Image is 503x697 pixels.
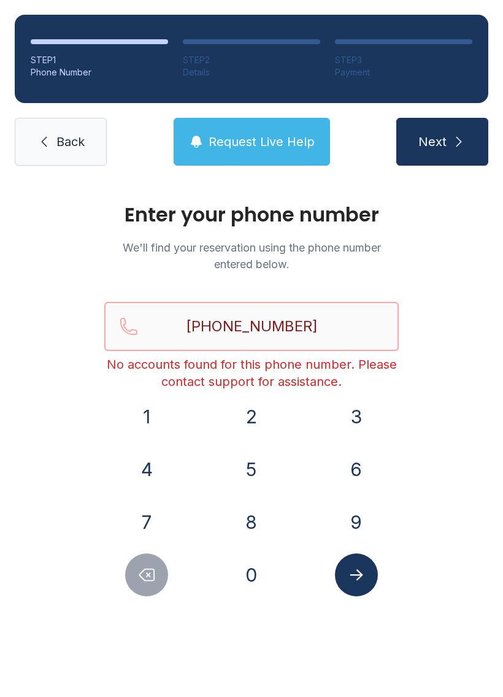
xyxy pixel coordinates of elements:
div: STEP 3 [335,54,472,66]
span: Next [418,133,447,150]
div: Payment [335,66,472,79]
button: 3 [335,395,378,438]
div: Phone Number [31,66,168,79]
button: 9 [335,501,378,544]
button: 1 [125,395,168,438]
button: 6 [335,448,378,491]
button: Delete number [125,553,168,596]
button: Submit lookup form [335,553,378,596]
span: Request Live Help [209,133,315,150]
button: 7 [125,501,168,544]
p: We'll find your reservation using the phone number entered below. [104,239,399,272]
div: No accounts found for this phone number. Please contact support for assistance. [104,356,399,390]
h1: Enter your phone number [104,205,399,225]
button: 8 [230,501,273,544]
button: 0 [230,553,273,596]
span: Back [56,133,85,150]
button: 2 [230,395,273,438]
div: STEP 2 [183,54,320,66]
div: STEP 1 [31,54,168,66]
div: Details [183,66,320,79]
button: 4 [125,448,168,491]
button: 5 [230,448,273,491]
input: Reservation phone number [104,302,399,351]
